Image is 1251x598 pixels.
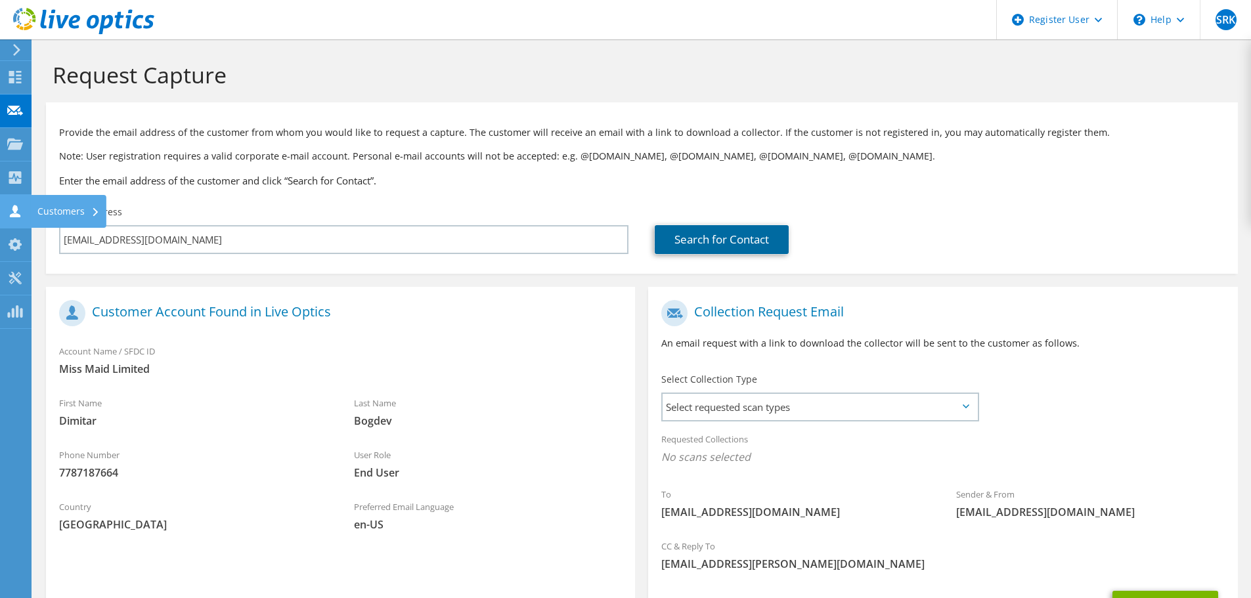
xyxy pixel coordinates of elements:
div: CC & Reply To [648,532,1237,578]
div: To [648,481,943,526]
span: SRK [1216,9,1237,30]
h3: Enter the email address of the customer and click “Search for Contact”. [59,173,1225,188]
span: [EMAIL_ADDRESS][PERSON_NAME][DOMAIN_NAME] [661,557,1224,571]
p: Note: User registration requires a valid corporate e-mail account. Personal e-mail accounts will ... [59,149,1225,163]
p: An email request with a link to download the collector will be sent to the customer as follows. [661,336,1224,351]
div: Phone Number [46,441,341,486]
div: Account Name / SFDC ID [46,337,635,383]
div: Preferred Email Language [341,493,636,538]
h1: Customer Account Found in Live Optics [59,300,615,326]
span: Dimitar [59,414,328,428]
div: Sender & From [943,481,1238,526]
span: End User [354,465,623,480]
span: [GEOGRAPHIC_DATA] [59,517,328,532]
span: 7787187664 [59,465,328,480]
span: [EMAIL_ADDRESS][DOMAIN_NAME] [661,505,930,519]
div: Country [46,493,341,538]
span: en-US [354,517,623,532]
div: First Name [46,389,341,435]
span: Select requested scan types [663,394,977,420]
span: Bogdev [354,414,623,428]
span: [EMAIL_ADDRESS][DOMAIN_NAME] [956,505,1225,519]
label: Select Collection Type [661,373,757,386]
div: Requested Collections [648,425,1237,474]
p: Provide the email address of the customer from whom you would like to request a capture. The cust... [59,125,1225,140]
h1: Collection Request Email [661,300,1218,326]
div: Customers [31,195,106,228]
span: No scans selected [661,450,1224,464]
div: User Role [341,441,636,486]
span: Miss Maid Limited [59,362,622,376]
h1: Request Capture [53,61,1225,89]
div: Last Name [341,389,636,435]
a: Search for Contact [655,225,789,254]
svg: \n [1133,14,1145,26]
